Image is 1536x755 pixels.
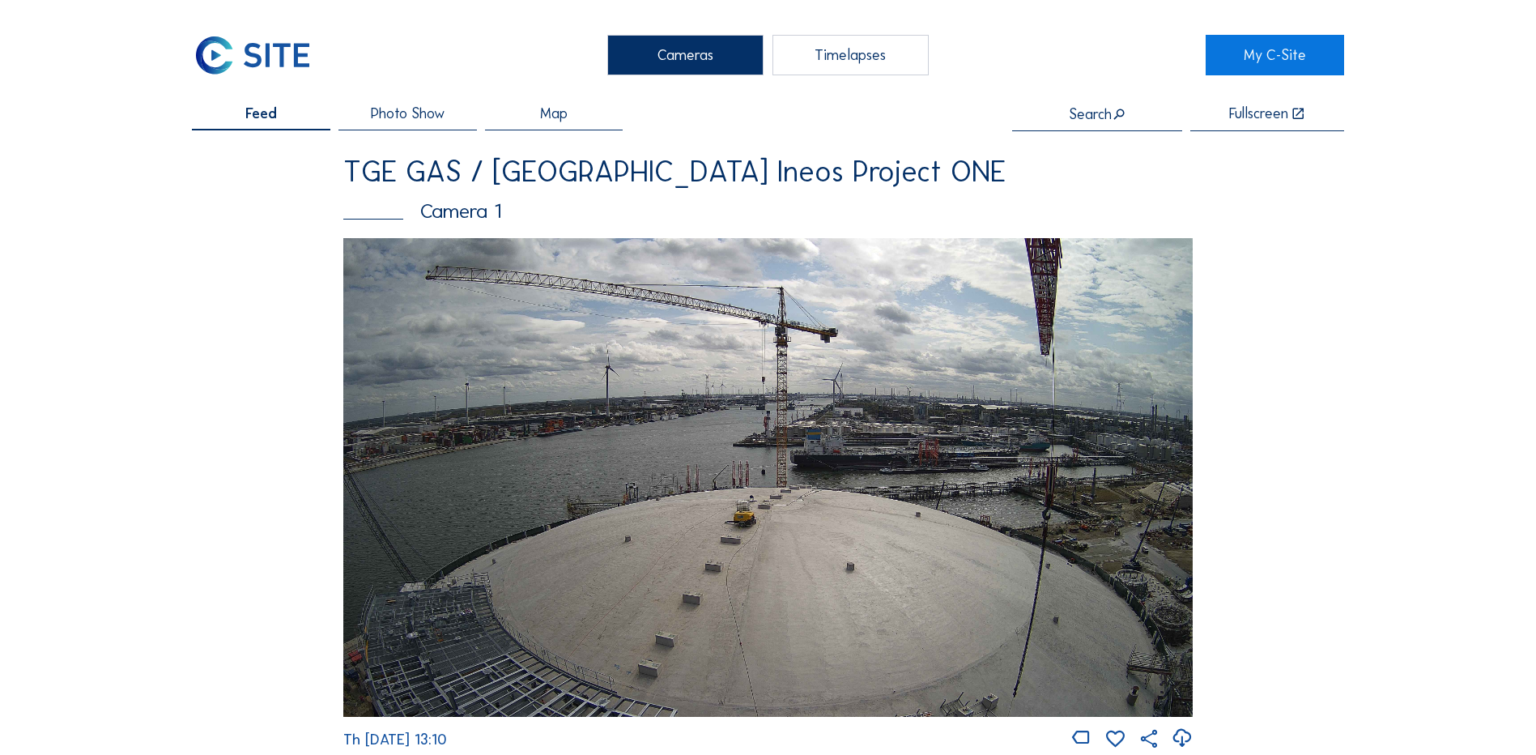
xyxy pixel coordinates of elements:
span: Map [540,106,568,121]
div: Camera 1 [343,201,1193,221]
img: C-SITE Logo [192,35,313,75]
span: Feed [245,106,277,121]
img: Image [343,238,1193,716]
div: TGE GAS / [GEOGRAPHIC_DATA] Ineos Project ONE [343,157,1193,186]
div: Cameras [607,35,764,75]
span: Photo Show [371,106,445,121]
div: Fullscreen [1229,106,1288,122]
div: Timelapses [772,35,929,75]
span: Th [DATE] 13:10 [343,731,447,749]
a: C-SITE Logo [192,35,330,75]
a: My C-Site [1206,35,1344,75]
